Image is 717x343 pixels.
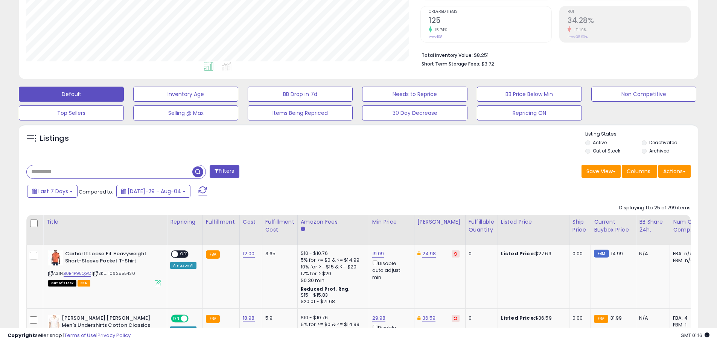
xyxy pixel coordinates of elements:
div: seller snap | | [8,332,131,339]
small: 15.74% [432,27,447,33]
button: Save View [582,165,621,178]
div: [PERSON_NAME] [417,218,462,226]
b: [PERSON_NAME] [PERSON_NAME] Men's Undershirts Cotton Classics 3 Pack V Neck Tshirts, White, Small [62,315,153,338]
button: [DATE]-29 - Aug-04 [116,185,190,198]
span: All listings that are currently out of stock and unavailable for purchase on Amazon [48,280,76,287]
span: [DATE]-29 - Aug-04 [128,188,181,195]
div: 17% for > $20 [301,270,363,277]
small: Amazon Fees. [301,226,305,233]
div: N/A [639,315,664,322]
div: Listed Price [501,218,566,226]
div: Fulfillment Cost [265,218,294,234]
a: Terms of Use [64,332,96,339]
div: Num of Comp. [673,218,700,234]
span: 2025-08-12 01:16 GMT [680,332,709,339]
a: 24.98 [422,250,436,258]
button: Last 7 Days [27,185,78,198]
b: Listed Price: [501,250,535,257]
div: Fulfillment [206,218,236,226]
label: Deactivated [649,139,677,146]
button: Columns [622,165,657,178]
div: 0.00 [572,315,585,322]
span: FBA [78,280,90,287]
div: Ship Price [572,218,588,234]
button: Selling @ Max [133,105,238,120]
div: ASIN: [48,250,161,285]
div: 3.65 [265,250,292,257]
div: $10 - $10.76 [301,250,363,257]
b: Total Inventory Value: [422,52,473,58]
strong: Copyright [8,332,35,339]
button: BB Drop in 7d [248,87,353,102]
span: ROI [568,10,690,14]
div: $15 - $15.83 [301,292,363,299]
h2: 34.28% [568,16,690,26]
a: Privacy Policy [97,332,131,339]
div: $36.59 [501,315,563,322]
div: 5% for >= $0 & <= $14.99 [301,257,363,264]
div: N/A [639,250,664,257]
div: Repricing [170,218,199,226]
span: $3.72 [481,60,494,67]
small: FBA [206,250,220,259]
div: FBA: 4 [673,315,698,322]
div: 5.9 [265,315,292,322]
span: 31.99 [610,314,622,322]
div: $27.69 [501,250,563,257]
div: $0.30 min [301,277,363,284]
div: FBM: n/a [673,257,698,264]
div: 10% for >= $15 & <= $20 [301,264,363,270]
h2: 125 [429,16,551,26]
div: 0 [469,250,492,257]
img: 311wdG0o3dL._SL40_.jpg [48,315,60,330]
button: 30 Day Decrease [362,105,467,120]
button: Filters [210,165,239,178]
b: Reduced Prof. Rng. [301,286,350,292]
label: Active [593,139,607,146]
li: $8,251 [422,50,685,59]
button: Repricing ON [477,105,582,120]
label: Out of Stock [593,148,620,154]
button: BB Price Below Min [477,87,582,102]
div: Current Buybox Price [594,218,633,234]
button: Non Competitive [591,87,696,102]
div: BB Share 24h. [639,218,667,234]
b: Listed Price: [501,314,535,322]
b: Short Term Storage Fees: [422,61,480,67]
div: Amazon Fees [301,218,366,226]
small: FBA [594,315,608,323]
a: 18.98 [243,314,255,322]
small: FBM [594,250,609,258]
button: Needs to Reprice [362,87,467,102]
span: Columns [627,168,650,175]
div: Cost [243,218,259,226]
button: Default [19,87,124,102]
b: Carhartt Loose Fit Heavyweight Short-Sleeve Pocket T-Shirt [65,250,157,266]
div: Displaying 1 to 25 of 799 items [619,204,691,212]
small: -11.19% [571,27,587,33]
div: $20.01 - $21.68 [301,299,363,305]
a: 12.00 [243,250,255,258]
button: Top Sellers [19,105,124,120]
div: Title [46,218,164,226]
div: Min Price [372,218,411,226]
span: OFF [187,316,199,322]
span: Ordered Items [429,10,551,14]
a: 29.98 [372,314,386,322]
img: 41otHIosZKL._SL40_.jpg [48,250,63,265]
div: FBA: n/a [673,250,698,257]
div: $10 - $10.76 [301,315,363,321]
label: Archived [649,148,670,154]
a: 19.09 [372,250,384,258]
div: Fulfillable Quantity [469,218,495,234]
div: Amazon AI [170,262,196,269]
h5: Listings [40,133,69,144]
button: Actions [658,165,691,178]
a: 36.59 [422,314,436,322]
button: Inventory Age [133,87,238,102]
div: Disable auto adjust min [372,259,408,281]
span: Last 7 Days [38,188,68,195]
span: ON [172,316,181,322]
small: Prev: 108 [429,35,442,39]
span: OFF [178,251,190,258]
